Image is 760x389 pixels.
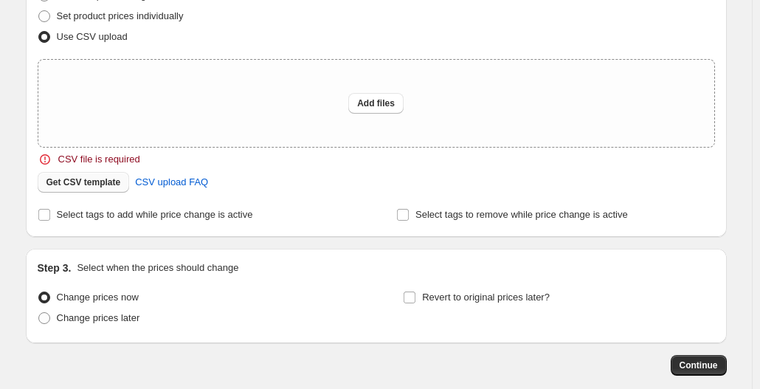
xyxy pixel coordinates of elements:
[348,93,404,114] button: Add files
[57,10,184,21] span: Set product prices individually
[422,292,550,303] span: Revert to original prices later?
[57,292,139,303] span: Change prices now
[415,209,628,220] span: Select tags to remove while price change is active
[77,261,238,275] p: Select when the prices should change
[57,209,253,220] span: Select tags to add while price change is active
[357,97,395,109] span: Add files
[126,171,217,194] a: CSV upload FAQ
[38,261,72,275] h2: Step 3.
[680,359,718,371] span: Continue
[57,31,128,42] span: Use CSV upload
[671,355,727,376] button: Continue
[38,172,130,193] button: Get CSV template
[46,176,121,188] span: Get CSV template
[58,152,140,167] span: CSV file is required
[135,175,208,190] span: CSV upload FAQ
[57,312,140,323] span: Change prices later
